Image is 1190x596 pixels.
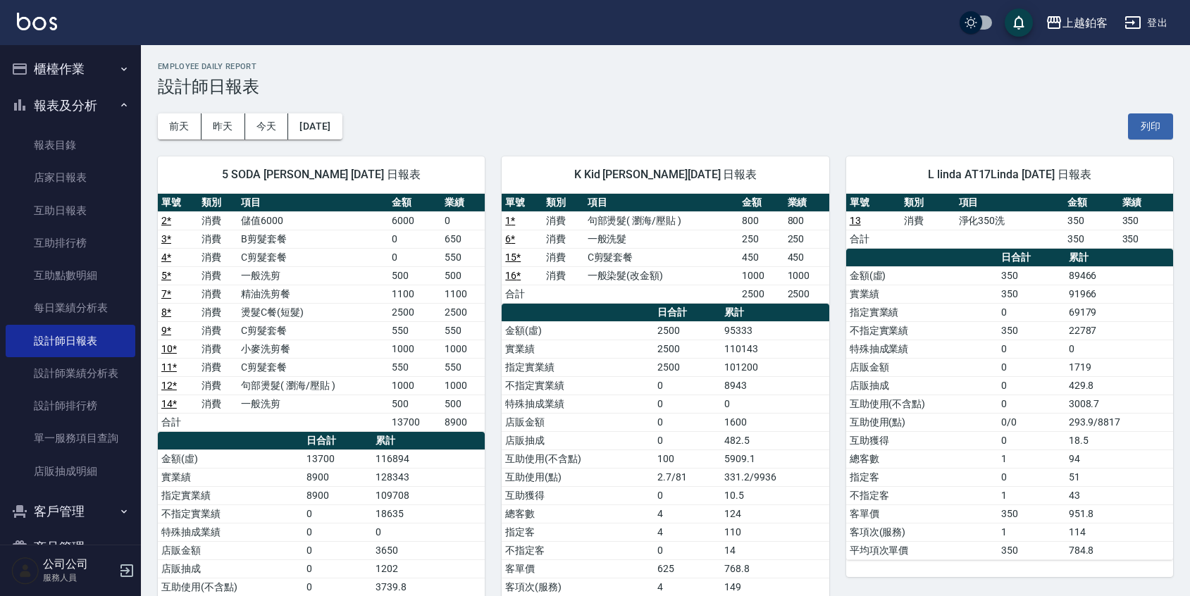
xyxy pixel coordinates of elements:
[721,358,829,376] td: 101200
[721,304,829,322] th: 累計
[175,168,468,182] span: 5 SODA [PERSON_NAME] [DATE] 日報表
[1065,395,1173,413] td: 3008.7
[998,321,1065,340] td: 350
[846,285,998,303] td: 實業績
[6,422,135,454] a: 單一服務項目查詢
[738,194,783,212] th: 金額
[738,285,783,303] td: 2500
[846,321,998,340] td: 不指定實業績
[388,358,440,376] td: 550
[237,211,388,230] td: 儲值6000
[237,266,388,285] td: 一般洗剪
[721,559,829,578] td: 768.8
[784,248,829,266] td: 450
[738,266,783,285] td: 1000
[721,486,829,504] td: 10.5
[158,486,303,504] td: 指定實業績
[721,431,829,449] td: 482.5
[654,523,721,541] td: 4
[738,211,783,230] td: 800
[372,486,485,504] td: 109708
[388,230,440,248] td: 0
[6,161,135,194] a: 店家日報表
[846,504,998,523] td: 客單價
[372,559,485,578] td: 1202
[900,194,955,212] th: 類別
[584,230,739,248] td: 一般洗髮
[237,340,388,358] td: 小麥洗剪餐
[543,248,583,266] td: 消費
[955,211,1065,230] td: 淨化350洗
[303,523,372,541] td: 0
[158,194,198,212] th: 單號
[502,321,654,340] td: 金額(虛)
[502,559,654,578] td: 客單價
[721,340,829,358] td: 110143
[198,395,238,413] td: 消費
[654,559,721,578] td: 625
[6,325,135,357] a: 設計師日報表
[721,376,829,395] td: 8943
[303,449,372,468] td: 13700
[846,449,998,468] td: 總客數
[1065,523,1173,541] td: 114
[441,266,485,285] td: 500
[303,578,372,596] td: 0
[198,248,238,266] td: 消費
[1119,10,1173,36] button: 登出
[998,358,1065,376] td: 0
[502,413,654,431] td: 店販金額
[158,523,303,541] td: 特殊抽成業績
[998,249,1065,267] th: 日合計
[43,571,115,584] p: 服務人員
[43,557,115,571] h5: 公司公司
[388,211,440,230] td: 6000
[1065,468,1173,486] td: 51
[441,211,485,230] td: 0
[584,266,739,285] td: 一般染髮(改金額)
[158,559,303,578] td: 店販抽成
[372,468,485,486] td: 128343
[6,259,135,292] a: 互助點數明細
[441,248,485,266] td: 550
[654,376,721,395] td: 0
[1005,8,1033,37] button: save
[846,486,998,504] td: 不指定客
[654,321,721,340] td: 2500
[846,431,998,449] td: 互助獲得
[441,413,485,431] td: 8900
[198,266,238,285] td: 消費
[1065,431,1173,449] td: 18.5
[237,248,388,266] td: C剪髮套餐
[721,449,829,468] td: 5909.1
[388,340,440,358] td: 1000
[998,523,1065,541] td: 1
[198,321,238,340] td: 消費
[738,230,783,248] td: 250
[654,358,721,376] td: 2500
[372,504,485,523] td: 18635
[654,486,721,504] td: 0
[502,578,654,596] td: 客項次(服務)
[303,468,372,486] td: 8900
[1065,358,1173,376] td: 1719
[584,248,739,266] td: C剪髮套餐
[846,303,998,321] td: 指定實業績
[237,358,388,376] td: C剪髮套餐
[303,486,372,504] td: 8900
[6,194,135,227] a: 互助日報表
[1065,486,1173,504] td: 43
[998,449,1065,468] td: 1
[654,578,721,596] td: 4
[502,523,654,541] td: 指定客
[6,87,135,124] button: 報表及分析
[784,194,829,212] th: 業績
[158,113,202,139] button: 前天
[502,285,543,303] td: 合計
[1065,321,1173,340] td: 22787
[784,266,829,285] td: 1000
[584,211,739,230] td: 句部燙髮( 瀏海/壓貼 )
[900,211,955,230] td: 消費
[502,376,654,395] td: 不指定實業績
[158,413,198,431] td: 合計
